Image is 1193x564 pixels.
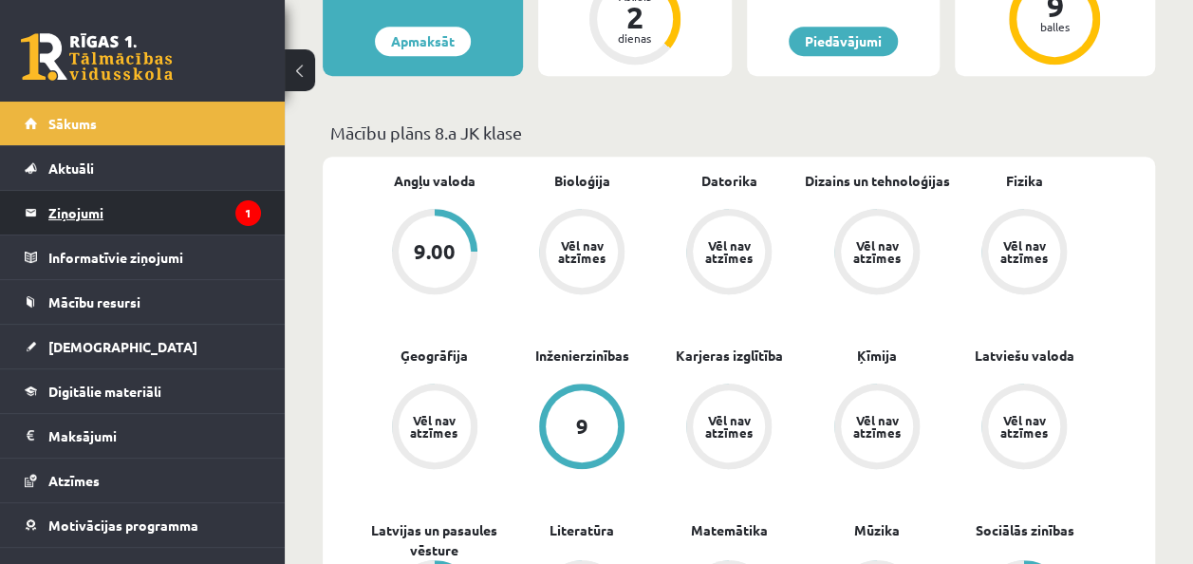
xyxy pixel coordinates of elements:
[48,191,261,235] legend: Ziņojumi
[951,209,1098,298] a: Vēl nav atzīmes
[25,191,261,235] a: Ziņojumi1
[48,115,97,132] span: Sākums
[606,2,663,32] div: 2
[330,120,1147,145] p: Mācību plāns 8.a JK klase
[401,346,468,366] a: Ģeogrāfija
[702,239,755,264] div: Vēl nav atzīmes
[951,384,1098,473] a: Vēl nav atzīmes
[854,520,900,540] a: Mūzika
[850,239,904,264] div: Vēl nav atzīmes
[235,200,261,226] i: 1
[975,520,1073,540] a: Sociālās zinības
[25,146,261,190] a: Aktuāli
[25,235,261,279] a: Informatīvie ziņojumi
[25,503,261,547] a: Motivācijas programma
[48,472,100,489] span: Atzīmes
[414,241,456,262] div: 9.00
[555,239,608,264] div: Vēl nav atzīmes
[25,369,261,413] a: Digitālie materiāli
[361,384,508,473] a: Vēl nav atzīmes
[550,520,614,540] a: Literatūra
[21,33,173,81] a: Rīgas 1. Tālmācības vidusskola
[394,171,475,191] a: Angļu valoda
[48,383,161,400] span: Digitālie materiāli
[48,414,261,458] legend: Maksājumi
[789,27,898,56] a: Piedāvājumi
[656,384,803,473] a: Vēl nav atzīmes
[408,414,461,439] div: Vēl nav atzīmes
[25,102,261,145] a: Sākums
[576,416,588,437] div: 9
[25,414,261,458] a: Maksājumi
[375,27,471,56] a: Apmaksāt
[361,209,508,298] a: 9.00
[1006,171,1043,191] a: Fizika
[691,520,768,540] a: Matemātika
[997,239,1051,264] div: Vēl nav atzīmes
[1026,21,1083,32] div: balles
[975,346,1074,366] a: Latviešu valoda
[535,346,629,366] a: Inženierzinības
[48,293,140,310] span: Mācību resursi
[804,171,949,191] a: Dizains un tehnoloģijas
[25,459,261,502] a: Atzīmes
[803,209,950,298] a: Vēl nav atzīmes
[554,171,610,191] a: Bioloģija
[48,338,197,355] span: [DEMOGRAPHIC_DATA]
[48,160,94,177] span: Aktuāli
[857,346,897,366] a: Ķīmija
[676,346,783,366] a: Karjeras izglītība
[701,171,757,191] a: Datorika
[850,414,904,439] div: Vēl nav atzīmes
[361,520,508,560] a: Latvijas un pasaules vēsture
[997,414,1051,439] div: Vēl nav atzīmes
[48,235,261,279] legend: Informatīvie ziņojumi
[25,325,261,368] a: [DEMOGRAPHIC_DATA]
[25,280,261,324] a: Mācību resursi
[803,384,950,473] a: Vēl nav atzīmes
[508,209,655,298] a: Vēl nav atzīmes
[606,32,663,44] div: dienas
[508,384,655,473] a: 9
[48,517,198,534] span: Motivācijas programma
[656,209,803,298] a: Vēl nav atzīmes
[702,414,755,439] div: Vēl nav atzīmes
